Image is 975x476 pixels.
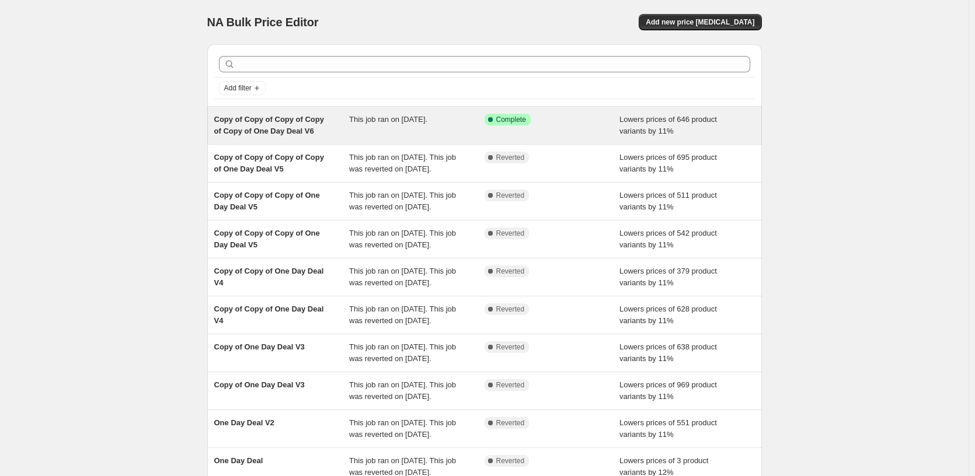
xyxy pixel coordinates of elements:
[646,17,754,27] span: Add new price [MEDICAL_DATA]
[496,456,525,466] span: Reverted
[496,115,526,124] span: Complete
[619,153,717,173] span: Lowers prices of 695 product variants by 11%
[207,16,319,29] span: NA Bulk Price Editor
[349,342,456,363] span: This job ran on [DATE]. This job was reverted on [DATE].
[214,115,324,135] span: Copy of Copy of Copy of Copy of Copy of One Day Deal V6
[619,380,717,401] span: Lowers prices of 969 product variants by 11%
[496,267,525,276] span: Reverted
[496,380,525,390] span: Reverted
[349,304,456,325] span: This job ran on [DATE]. This job was reverted on [DATE].
[349,153,456,173] span: This job ran on [DATE]. This job was reverted on [DATE].
[619,229,717,249] span: Lowers prices of 542 product variants by 11%
[619,342,717,363] span: Lowers prices of 638 product variants by 11%
[619,267,717,287] span: Lowers prices of 379 product variants by 11%
[214,380,305,389] span: Copy of One Day Deal V3
[496,191,525,200] span: Reverted
[639,14,761,30] button: Add new price [MEDICAL_DATA]
[496,304,525,314] span: Reverted
[496,229,525,238] span: Reverted
[496,153,525,162] span: Reverted
[214,456,263,465] span: One Day Deal
[619,418,717,439] span: Lowers prices of 551 product variants by 11%
[224,83,252,93] span: Add filter
[214,153,324,173] span: Copy of Copy of Copy of Copy of One Day Deal V5
[214,267,324,287] span: Copy of Copy of One Day Deal V4
[349,267,456,287] span: This job ran on [DATE]. This job was reverted on [DATE].
[349,418,456,439] span: This job ran on [DATE]. This job was reverted on [DATE].
[214,342,305,351] span: Copy of One Day Deal V3
[214,304,324,325] span: Copy of Copy of One Day Deal V4
[349,191,456,211] span: This job ran on [DATE]. This job was reverted on [DATE].
[214,229,320,249] span: Copy of Copy of Copy of One Day Deal V5
[496,342,525,352] span: Reverted
[214,191,320,211] span: Copy of Copy of Copy of One Day Deal V5
[619,191,717,211] span: Lowers prices of 511 product variants by 11%
[619,115,717,135] span: Lowers prices of 646 product variants by 11%
[349,115,427,124] span: This job ran on [DATE].
[214,418,274,427] span: One Day Deal V2
[219,81,266,95] button: Add filter
[496,418,525,428] span: Reverted
[349,380,456,401] span: This job ran on [DATE]. This job was reverted on [DATE].
[619,304,717,325] span: Lowers prices of 628 product variants by 11%
[349,229,456,249] span: This job ran on [DATE]. This job was reverted on [DATE].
